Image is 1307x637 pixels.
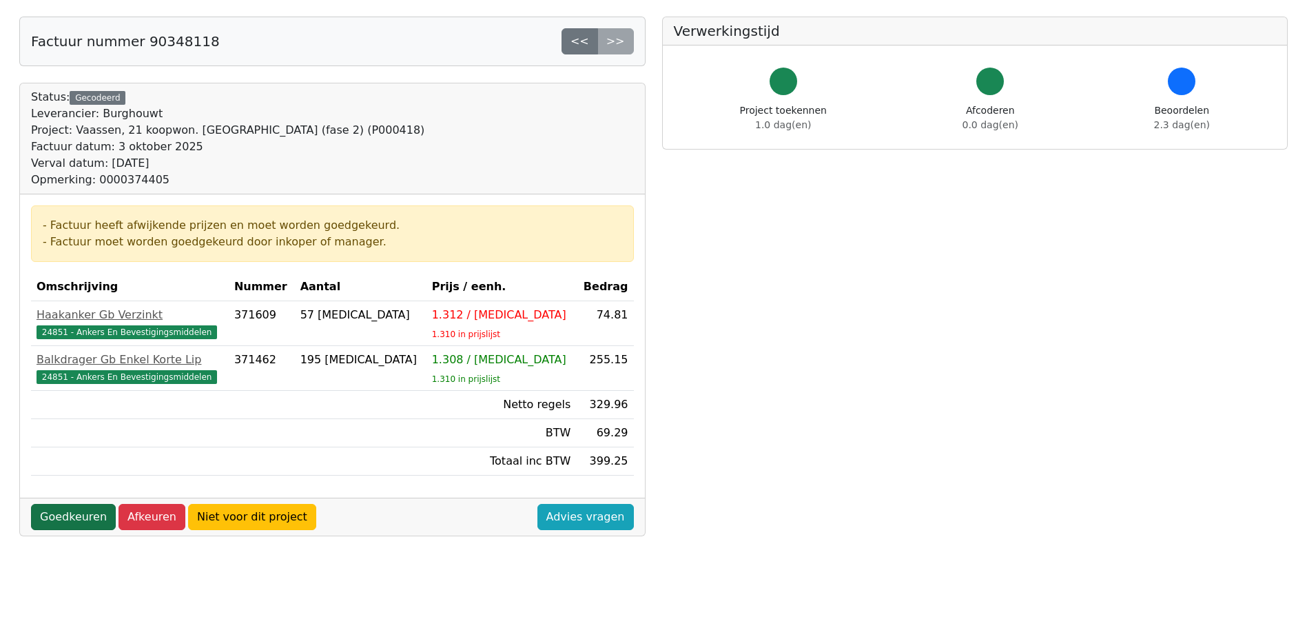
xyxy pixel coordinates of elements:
td: 399.25 [576,447,633,476]
td: Totaal inc BTW [426,447,577,476]
span: 24851 - Ankers En Bevestigingsmiddelen [37,370,217,384]
a: Afkeuren [119,504,185,530]
a: Niet voor dit project [188,504,316,530]
div: Verval datum: [DATE] [31,155,424,172]
th: Omschrijving [31,273,229,301]
div: Leverancier: Burghouwt [31,105,424,122]
a: Goedkeuren [31,504,116,530]
div: - Factuur heeft afwijkende prijzen en moet worden goedgekeurd. [43,217,622,234]
span: 24851 - Ankers En Bevestigingsmiddelen [37,325,217,339]
td: 74.81 [576,301,633,346]
div: 1.312 / [MEDICAL_DATA] [432,307,571,323]
div: 1.308 / [MEDICAL_DATA] [432,352,571,368]
h5: Verwerkingstijd [674,23,1277,39]
div: Balkdrager Gb Enkel Korte Lip [37,352,223,368]
div: Status: [31,89,424,188]
sub: 1.310 in prijslijst [432,330,500,339]
span: 1.0 dag(en) [755,119,811,130]
a: Balkdrager Gb Enkel Korte Lip24851 - Ankers En Bevestigingsmiddelen [37,352,223,385]
div: 195 [MEDICAL_DATA] [300,352,421,368]
a: Haakanker Gb Verzinkt24851 - Ankers En Bevestigingsmiddelen [37,307,223,340]
th: Prijs / eenh. [426,273,577,301]
div: Afcoderen [963,103,1018,132]
td: 329.96 [576,391,633,419]
td: 69.29 [576,419,633,447]
a: Advies vragen [537,504,634,530]
span: 0.0 dag(en) [963,119,1018,130]
th: Bedrag [576,273,633,301]
div: Beoordelen [1154,103,1210,132]
div: 57 [MEDICAL_DATA] [300,307,421,323]
div: - Factuur moet worden goedgekeurd door inkoper of manager. [43,234,622,250]
div: Haakanker Gb Verzinkt [37,307,223,323]
td: 371609 [229,301,295,346]
span: 2.3 dag(en) [1154,119,1210,130]
td: 371462 [229,346,295,391]
th: Nummer [229,273,295,301]
td: BTW [426,419,577,447]
div: Project: Vaassen, 21 koopwon. [GEOGRAPHIC_DATA] (fase 2) (P000418) [31,122,424,139]
th: Aantal [295,273,426,301]
td: Netto regels [426,391,577,419]
h5: Factuur nummer 90348118 [31,33,220,50]
div: Gecodeerd [70,91,125,105]
div: Factuur datum: 3 oktober 2025 [31,139,424,155]
div: Project toekennen [740,103,827,132]
td: 255.15 [576,346,633,391]
sub: 1.310 in prijslijst [432,374,500,384]
div: Opmerking: 0000374405 [31,172,424,188]
a: << [562,28,598,54]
